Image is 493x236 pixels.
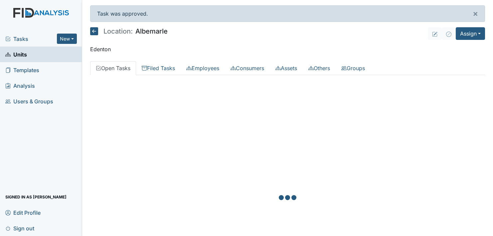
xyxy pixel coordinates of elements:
[5,49,27,59] span: Units
[90,45,485,53] p: Edenton
[5,35,57,43] a: Tasks
[103,28,133,35] span: Location:
[90,61,136,75] a: Open Tasks
[136,61,181,75] a: Filed Tasks
[456,27,485,40] button: Assign
[5,96,53,106] span: Users & Groups
[57,34,77,44] button: New
[225,61,270,75] a: Consumers
[5,65,39,75] span: Templates
[303,61,336,75] a: Others
[5,223,34,233] span: Sign out
[90,5,485,22] div: Task was approved.
[181,61,225,75] a: Employees
[90,27,168,35] h5: Albemarle
[473,9,478,18] span: ×
[466,6,485,22] button: ×
[5,192,67,202] span: Signed in as [PERSON_NAME]
[336,61,371,75] a: Groups
[270,61,303,75] a: Assets
[5,80,35,91] span: Analysis
[5,207,41,218] span: Edit Profile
